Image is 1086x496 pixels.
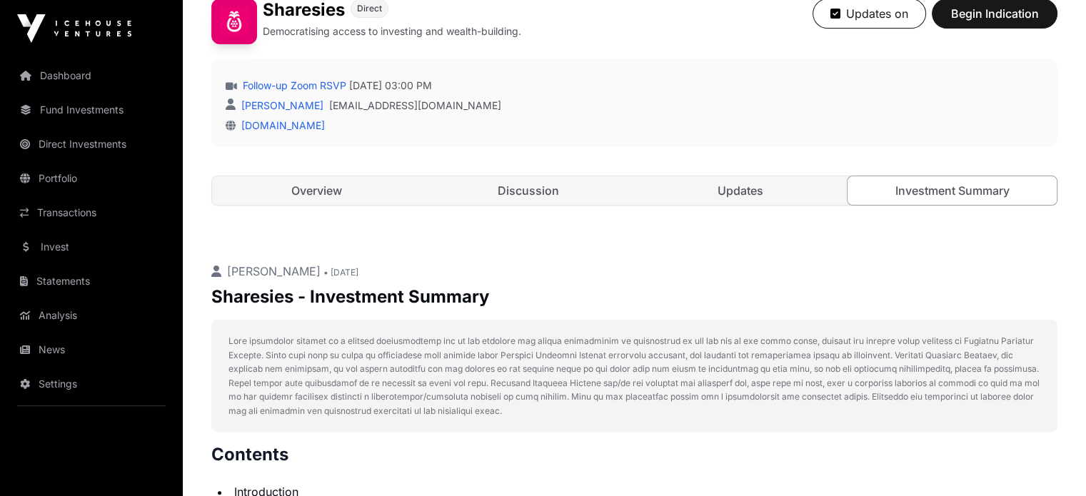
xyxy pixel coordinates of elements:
[349,79,432,93] span: [DATE] 03:00 PM
[950,5,1040,22] span: Begin Indication
[11,163,171,194] a: Portfolio
[11,197,171,228] a: Transactions
[329,98,501,113] a: [EMAIL_ADDRESS][DOMAIN_NAME]
[238,99,323,111] a: [PERSON_NAME]
[1015,427,1086,496] iframe: Chat Widget
[11,265,171,297] a: Statements
[847,176,1057,206] a: Investment Summary
[11,60,171,91] a: Dashboard
[323,267,358,278] span: • [DATE]
[211,443,1057,466] h2: Contents
[263,24,521,39] p: Democratising access to investing and wealth-building.
[211,263,1057,280] p: [PERSON_NAME]
[11,128,171,160] a: Direct Investments
[240,79,346,93] a: Follow-up Zoom RSVP
[211,285,1057,308] p: Sharesies - Investment Summary
[11,231,171,263] a: Invest
[11,94,171,126] a: Fund Investments
[11,368,171,400] a: Settings
[17,14,131,43] img: Icehouse Ventures Logo
[228,334,1040,417] p: Lore ipsumdolor sitamet co a elitsed doeiusmodtemp inc ut lab etdolore mag aliqua enimadminim ve ...
[932,13,1057,27] a: Begin Indication
[236,119,325,131] a: [DOMAIN_NAME]
[212,176,1057,205] nav: Tabs
[357,3,382,14] span: Direct
[11,300,171,331] a: Analysis
[636,176,845,205] a: Updates
[424,176,633,205] a: Discussion
[212,176,421,205] a: Overview
[11,334,171,365] a: News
